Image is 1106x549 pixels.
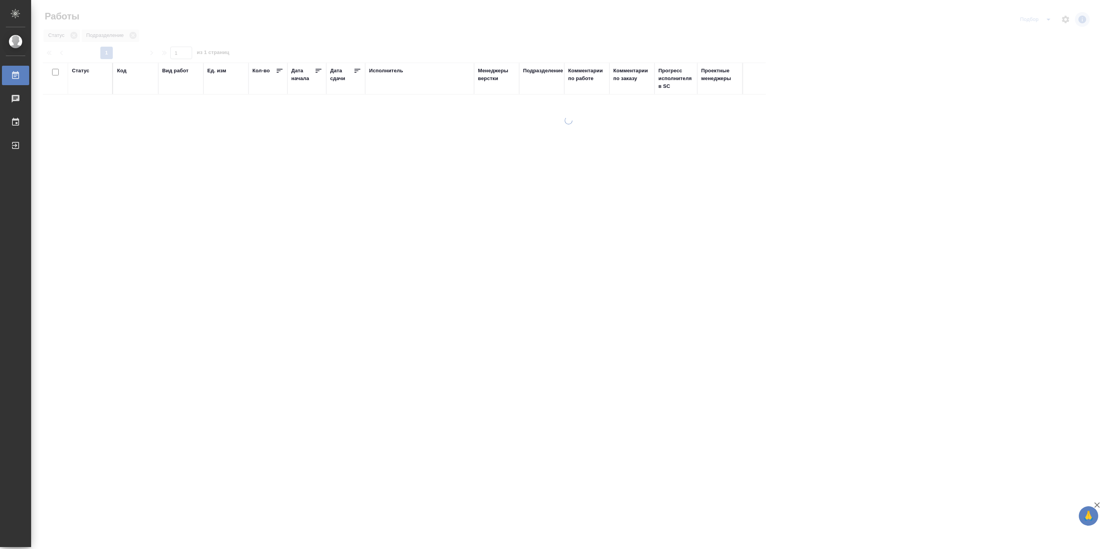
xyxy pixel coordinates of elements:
div: Подразделение [523,67,563,75]
div: Статус [72,67,89,75]
div: Проектные менеджеры [701,67,738,82]
div: Исполнитель [369,67,403,75]
div: Дата начала [291,67,315,82]
div: Прогресс исполнителя в SC [658,67,693,90]
div: Ед. изм [207,67,226,75]
span: 🙏 [1082,508,1095,524]
div: Код [117,67,126,75]
div: Кол-во [252,67,270,75]
button: 🙏 [1079,506,1098,526]
div: Комментарии по работе [568,67,605,82]
div: Менеджеры верстки [478,67,515,82]
div: Дата сдачи [330,67,353,82]
div: Комментарии по заказу [613,67,651,82]
div: Вид работ [162,67,189,75]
